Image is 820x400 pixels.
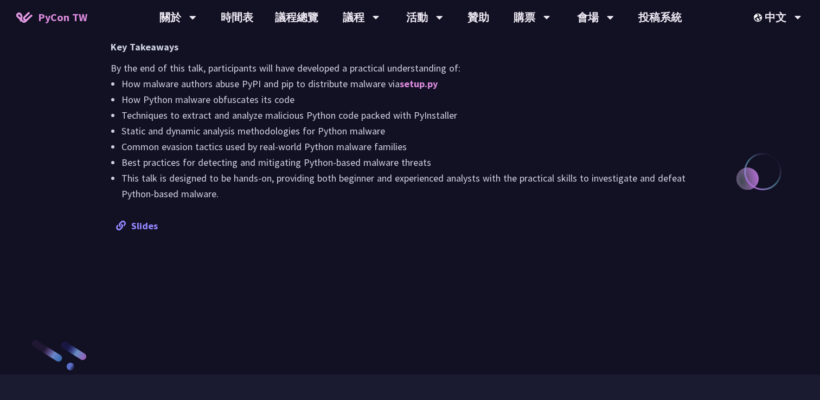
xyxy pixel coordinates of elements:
[121,154,709,170] li: Best practices for detecting and mitigating Python-based malware threats
[121,123,709,139] li: Static and dynamic analysis methodologies for Python malware
[16,12,33,23] img: Home icon of PyCon TW 2025
[121,76,709,92] li: How malware authors abuse PyPI and pip to distribute malware via
[400,78,438,90] a: setup.py
[121,92,709,107] li: How Python malware obfuscates its code
[116,220,158,232] a: Slides
[38,9,87,25] span: PyCon TW
[121,107,709,123] li: Techniques to extract and analyze malicious Python code packed with PyInstaller
[111,60,709,76] p: By the end of this talk, participants will have developed a practical understanding of:
[754,14,765,22] img: Locale Icon
[121,139,709,154] li: Common evasion tactics used by real-world Python malware families
[121,170,709,202] li: This talk is designed to be hands-on, providing both beginner and experienced analysts with the p...
[5,4,98,31] a: PyCon TW
[111,41,178,53] strong: Key Takeaways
